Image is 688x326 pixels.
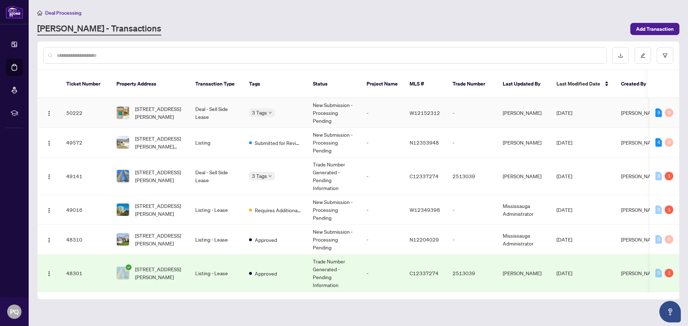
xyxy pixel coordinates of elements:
td: 49572 [61,128,111,157]
td: Trade Number Generated - Pending Information [307,157,361,195]
td: 2513039 [447,157,497,195]
span: N12353948 [410,139,439,146]
div: 0 [665,235,673,244]
img: Logo [46,140,52,146]
td: Listing - Lease [190,225,243,254]
th: Last Modified Date [551,70,615,98]
span: [STREET_ADDRESS][PERSON_NAME] [135,232,184,247]
td: 48301 [61,254,111,292]
div: 1 [665,172,673,180]
button: download [612,47,629,64]
span: [PERSON_NAME] [621,173,660,179]
button: Logo [43,267,55,279]
span: filter [663,53,668,58]
span: check-circle [126,264,132,270]
button: Add Transaction [630,23,679,35]
span: [PERSON_NAME] [621,236,660,243]
div: 0 [655,269,662,277]
td: New Submission - Processing Pending [307,195,361,225]
td: - [447,98,497,128]
span: [DATE] [556,173,572,179]
button: Logo [43,204,55,215]
button: Logo [43,107,55,118]
img: thumbnail-img [117,136,129,149]
td: [PERSON_NAME] [497,98,551,128]
img: Logo [46,271,52,277]
img: thumbnail-img [117,170,129,182]
div: 4 [655,138,662,147]
span: [STREET_ADDRESS][PERSON_NAME][PERSON_NAME] [135,135,184,150]
td: - [361,128,404,157]
span: [DATE] [556,270,572,276]
td: New Submission - Processing Pending [307,225,361,254]
div: 0 [665,108,673,117]
span: edit [640,53,645,58]
button: Logo [43,137,55,148]
span: [DATE] [556,139,572,146]
td: Trade Number Generated - Pending Information [307,254,361,292]
span: PQ [10,307,19,317]
span: 3 Tags [252,172,267,180]
td: 48310 [61,225,111,254]
th: Last Updated By [497,70,551,98]
td: - [447,128,497,157]
span: Deal Processing [45,10,81,16]
td: Mississauga Administrator [497,225,551,254]
img: thumbnail-img [117,267,129,279]
span: home [37,10,42,15]
span: download [618,53,623,58]
img: Logo [46,111,52,116]
td: - [447,195,497,225]
img: thumbnail-img [117,107,129,119]
td: - [447,225,497,254]
td: 49141 [61,157,111,195]
span: Approved [255,269,277,277]
span: down [268,111,272,115]
td: New Submission - Processing Pending [307,98,361,128]
th: Created By [615,70,658,98]
td: Deal - Sell Side Lease [190,98,243,128]
span: [PERSON_NAME] [621,139,660,146]
td: [PERSON_NAME] [497,128,551,157]
span: Add Transaction [636,23,674,35]
td: - [361,157,404,195]
span: W12152312 [410,110,440,116]
span: [STREET_ADDRESS][PERSON_NAME] [135,265,184,281]
td: Listing [190,128,243,157]
td: - [361,254,404,292]
td: Mississauga Administrator [497,195,551,225]
img: thumbnail-img [117,204,129,216]
th: Property Address [111,70,190,98]
div: 1 [665,205,673,214]
div: 1 [665,269,673,277]
div: 0 [655,205,662,214]
button: filter [657,47,673,64]
td: 50222 [61,98,111,128]
img: thumbnail-img [117,233,129,245]
td: 2513039 [447,254,497,292]
th: Tags [243,70,307,98]
span: C12337274 [410,270,439,276]
a: [PERSON_NAME] - Transactions [37,23,161,35]
span: C12337274 [410,173,439,179]
img: Logo [46,208,52,213]
td: [PERSON_NAME] [497,157,551,195]
span: [STREET_ADDRESS][PERSON_NAME] [135,168,184,184]
span: [PERSON_NAME] [621,110,660,116]
span: [DATE] [556,206,572,213]
th: Status [307,70,361,98]
td: - [361,225,404,254]
button: edit [635,47,651,64]
span: 3 Tags [252,108,267,117]
td: Listing - Lease [190,254,243,292]
span: Requires Additional Docs [255,206,301,214]
th: Transaction Type [190,70,243,98]
td: - [361,98,404,128]
div: 0 [655,172,662,180]
td: Deal - Sell Side Lease [190,157,243,195]
span: Submitted for Review [255,139,301,147]
td: Listing - Lease [190,195,243,225]
td: 49016 [61,195,111,225]
span: [STREET_ADDRESS][PERSON_NAME] [135,202,184,218]
button: Logo [43,234,55,245]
